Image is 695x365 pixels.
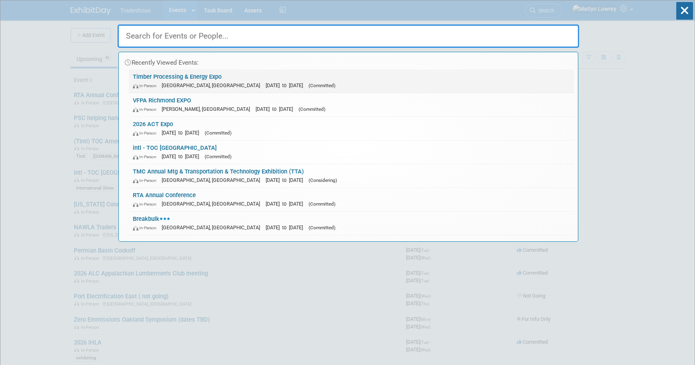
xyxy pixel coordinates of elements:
[133,178,160,183] span: In-Person
[162,106,254,112] span: [PERSON_NAME], [GEOGRAPHIC_DATA]
[266,201,307,207] span: [DATE] to [DATE]
[133,131,160,136] span: In-Person
[162,130,203,136] span: [DATE] to [DATE]
[129,141,574,164] a: intl - TOC [GEOGRAPHIC_DATA] In-Person [DATE] to [DATE] (Committed)
[309,177,337,183] span: (Considering)
[205,130,232,136] span: (Committed)
[162,82,264,88] span: [GEOGRAPHIC_DATA], [GEOGRAPHIC_DATA]
[129,212,574,235] a: Breakbulk In-Person [GEOGRAPHIC_DATA], [GEOGRAPHIC_DATA] [DATE] to [DATE] (Committed)
[256,106,297,112] span: [DATE] to [DATE]
[123,52,574,69] div: Recently Viewed Events:
[129,164,574,188] a: TMC Annual Mtg & Transportation & Technology Exhibition (TTA) In-Person [GEOGRAPHIC_DATA], [GEOGR...
[133,202,160,207] span: In-Person
[129,188,574,211] a: RTA Annual Conference In-Person [GEOGRAPHIC_DATA], [GEOGRAPHIC_DATA] [DATE] to [DATE] (Committed)
[266,224,307,230] span: [DATE] to [DATE]
[133,107,160,112] span: In-Person
[162,153,203,159] span: [DATE] to [DATE]
[129,117,574,140] a: 2026 ACT Expo In-Person [DATE] to [DATE] (Committed)
[133,225,160,230] span: In-Person
[162,177,264,183] span: [GEOGRAPHIC_DATA], [GEOGRAPHIC_DATA]
[309,83,335,88] span: (Committed)
[129,69,574,93] a: Timber Processing & Energy Expo In-Person [GEOGRAPHIC_DATA], [GEOGRAPHIC_DATA] [DATE] to [DATE] (...
[162,201,264,207] span: [GEOGRAPHIC_DATA], [GEOGRAPHIC_DATA]
[129,93,574,116] a: VFPA Richmond EXPO In-Person [PERSON_NAME], [GEOGRAPHIC_DATA] [DATE] to [DATE] (Committed)
[162,224,264,230] span: [GEOGRAPHIC_DATA], [GEOGRAPHIC_DATA]
[118,24,579,48] input: Search for Events or People...
[266,177,307,183] span: [DATE] to [DATE]
[133,154,160,159] span: In-Person
[299,106,325,112] span: (Committed)
[133,83,160,88] span: In-Person
[309,225,335,230] span: (Committed)
[205,154,232,159] span: (Committed)
[266,82,307,88] span: [DATE] to [DATE]
[309,201,335,207] span: (Committed)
